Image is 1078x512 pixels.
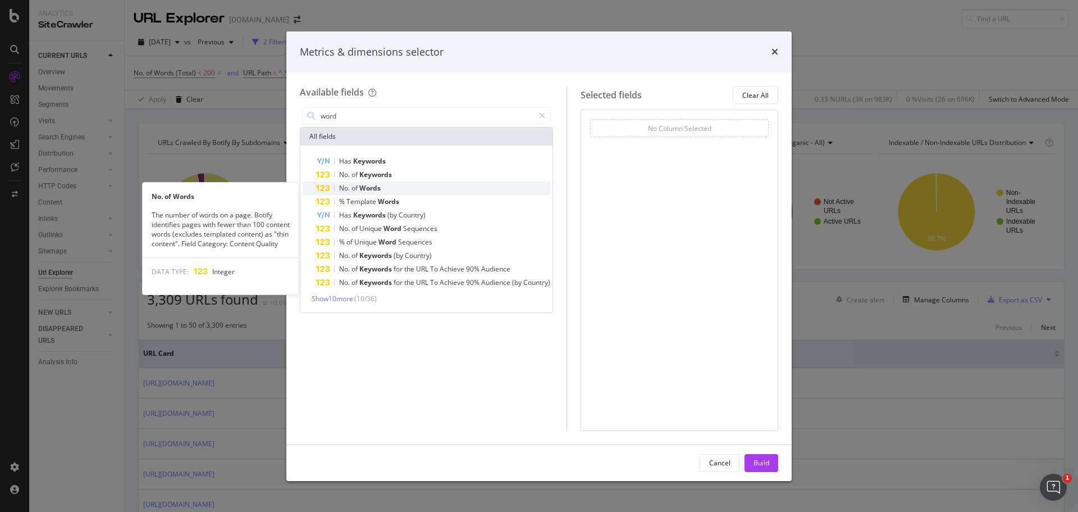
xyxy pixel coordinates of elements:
div: No. of Words [143,192,299,201]
div: All fields [300,128,552,146]
div: times [771,45,778,60]
button: Build [744,454,778,472]
span: % [339,237,346,247]
span: Keywords [359,264,394,274]
span: URL [416,278,430,287]
span: Template [346,197,378,206]
div: The number of words on a page. Botify identifies pages with fewer than 100 content words (exclude... [143,210,299,249]
div: Selected fields [581,89,642,102]
span: for [394,264,404,274]
span: ( 10 / 36 ) [354,294,377,303]
span: No. [339,170,351,179]
span: To [430,278,440,287]
span: of [351,264,359,274]
span: of [351,278,359,287]
span: Show 10 more [312,294,353,303]
span: No. [339,251,351,260]
span: of [351,183,359,193]
span: Country) [399,210,426,220]
span: Keywords [359,251,394,260]
div: Available fields [300,86,364,98]
span: 90% [466,264,481,274]
span: Keywords [359,170,392,179]
div: modal [286,31,792,481]
span: Audience [481,278,512,287]
span: of [351,224,359,233]
span: (by [512,278,523,287]
span: Keywords [353,210,387,220]
span: No. [339,264,351,274]
span: Has [339,156,353,166]
span: Sequences [398,237,432,247]
span: the [404,264,416,274]
span: Words [378,197,399,206]
iframe: Intercom live chat [1040,474,1067,501]
span: (by [394,251,405,260]
span: of [351,170,359,179]
div: Build [753,458,769,468]
span: Achieve [440,278,466,287]
span: Country) [405,251,432,260]
span: Sequences [403,224,437,233]
span: Unique [354,237,378,247]
span: Keywords [359,278,394,287]
div: Cancel [709,458,730,468]
span: Audience [481,264,510,274]
button: Clear All [733,86,778,104]
span: of [351,251,359,260]
span: To [430,264,440,274]
span: % [339,197,346,206]
span: (by [387,210,399,220]
span: No. [339,183,351,193]
span: the [404,278,416,287]
span: Words [359,183,381,193]
span: Has [339,210,353,220]
div: No Column Selected [648,124,711,133]
input: Search by field name [319,107,534,124]
span: Word [378,237,398,247]
span: Word [383,224,403,233]
div: Clear All [742,90,769,100]
button: Cancel [700,454,740,472]
span: of [346,237,354,247]
span: No. [339,278,351,287]
span: URL [416,264,430,274]
span: Achieve [440,264,466,274]
span: for [394,278,404,287]
span: Country) [523,278,550,287]
span: Unique [359,224,383,233]
span: 90% [466,278,481,287]
span: Keywords [353,156,386,166]
span: 1 [1063,474,1072,483]
div: Metrics & dimensions selector [300,45,444,60]
span: No. [339,224,351,233]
